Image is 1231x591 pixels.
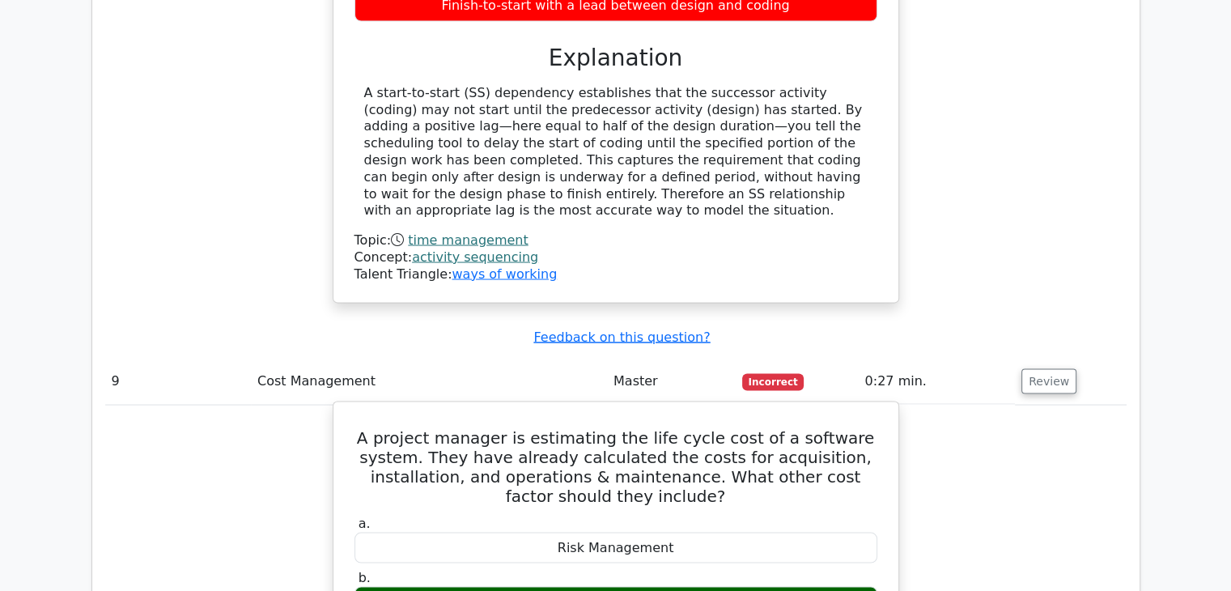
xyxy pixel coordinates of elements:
a: ways of working [452,266,557,281]
span: a. [359,515,371,530]
span: Incorrect [742,373,804,389]
div: Topic: [354,232,877,249]
td: 9 [105,358,251,404]
h3: Explanation [364,44,868,71]
h5: A project manager is estimating the life cycle cost of a software system. They have already calcu... [353,427,879,505]
a: activity sequencing [412,249,538,264]
div: A start-to-start (SS) dependency establishes that the successor activity (coding) may not start u... [364,84,868,219]
td: Master [607,358,736,404]
a: time management [408,232,528,247]
a: Feedback on this question? [533,329,710,344]
td: Cost Management [251,358,607,404]
div: Talent Triangle: [354,232,877,282]
button: Review [1021,368,1076,393]
div: Concept: [354,249,877,266]
div: Risk Management [354,532,877,563]
td: 0:27 min. [858,358,1015,404]
span: b. [359,569,371,585]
